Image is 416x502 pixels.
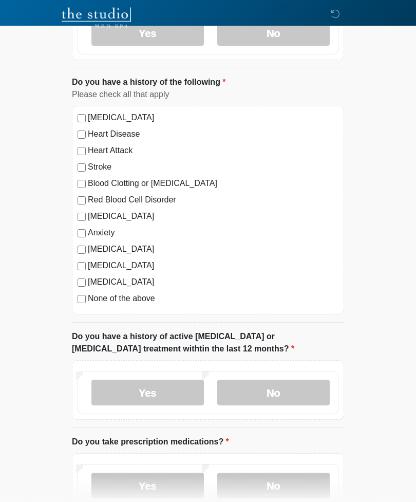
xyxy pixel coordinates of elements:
label: Yes [91,380,204,406]
label: [MEDICAL_DATA] [88,211,338,223]
label: Yes [91,473,204,499]
input: Stroke [78,164,86,172]
div: Please check all that apply [72,89,344,101]
label: No [217,473,330,499]
label: Do you have a history of active [MEDICAL_DATA] or [MEDICAL_DATA] treatment withtin the last 12 mo... [72,331,344,356]
label: Red Blood Cell Disorder [88,194,338,207]
input: [MEDICAL_DATA] [78,246,86,254]
input: Blood Clotting or [MEDICAL_DATA] [78,180,86,189]
label: [MEDICAL_DATA] [88,260,338,272]
input: Heart Disease [78,131,86,139]
input: [MEDICAL_DATA] [78,115,86,123]
label: None of the above [88,293,338,305]
label: Heart Disease [88,128,338,141]
label: Do you have a history of the following [72,77,226,89]
input: Anxiety [78,230,86,238]
label: Stroke [88,161,338,174]
input: [MEDICAL_DATA] [78,263,86,271]
label: Anxiety [88,227,338,239]
input: [MEDICAL_DATA] [78,213,86,221]
input: Red Blood Cell Disorder [78,197,86,205]
label: Heart Attack [88,145,338,157]
label: No [217,380,330,406]
label: [MEDICAL_DATA] [88,276,338,289]
label: [MEDICAL_DATA] [88,112,338,124]
label: [MEDICAL_DATA] [88,244,338,256]
input: Heart Attack [78,147,86,156]
img: The Studio Med Spa Logo [62,8,131,28]
label: Blood Clotting or [MEDICAL_DATA] [88,178,338,190]
label: Do you take prescription medications? [72,436,229,449]
input: None of the above [78,295,86,304]
input: [MEDICAL_DATA] [78,279,86,287]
